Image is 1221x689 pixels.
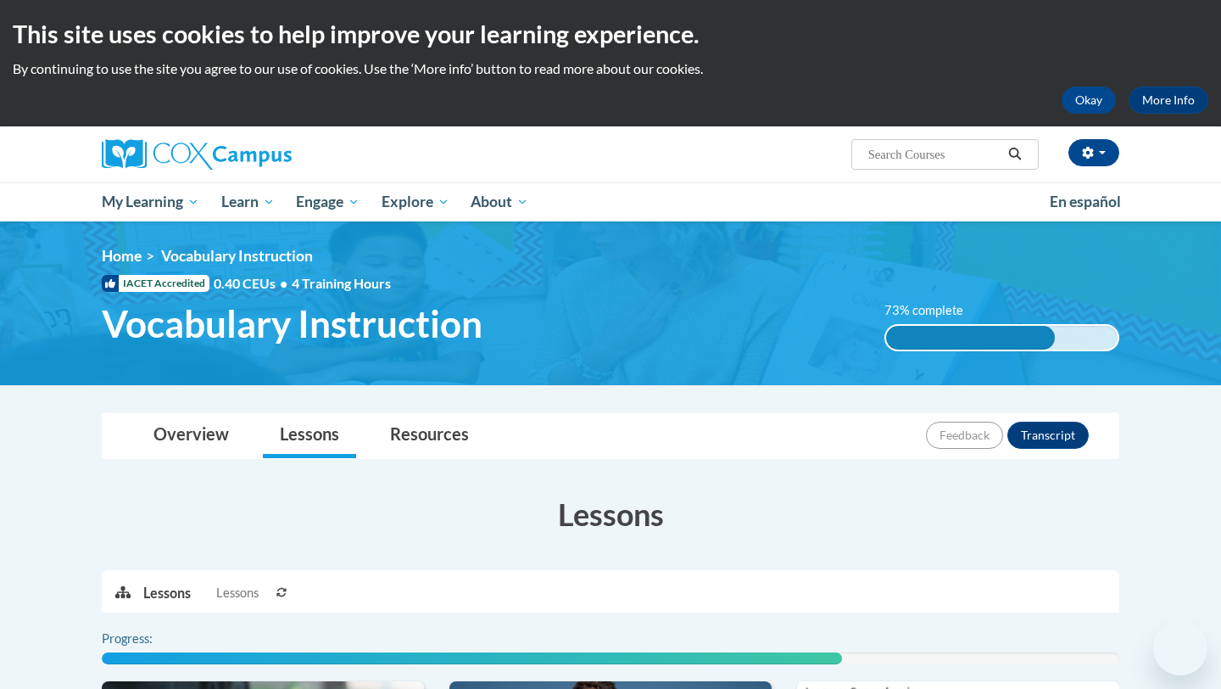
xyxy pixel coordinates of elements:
[382,192,449,212] span: Explore
[285,182,371,221] a: Engage
[886,326,1056,350] div: 73% complete
[884,301,982,320] label: 73% complete
[161,247,313,265] span: Vocabulary Instruction
[1153,621,1207,675] iframe: Button to launch messaging window
[867,144,1002,165] input: Search Courses
[102,247,142,265] a: Home
[296,192,360,212] span: Engage
[102,139,424,170] a: Cox Campus
[263,413,356,458] a: Lessons
[1062,87,1116,114] button: Okay
[1007,422,1089,449] button: Transcript
[143,584,191,602] p: Lessons
[102,630,199,648] label: Progress:
[280,275,287,291] span: •
[91,182,210,221] a: My Learning
[221,192,275,212] span: Learn
[1050,193,1121,210] span: En español
[1129,87,1208,114] a: More Info
[1039,184,1132,220] a: En español
[13,59,1208,78] p: By continuing to use the site you agree to our use of cookies. Use the ‘More info’ button to read...
[371,182,460,221] a: Explore
[13,17,1208,51] h2: This site uses cookies to help improve your learning experience.
[102,493,1119,535] h3: Lessons
[1002,144,1028,165] button: Search
[292,275,391,291] span: 4 Training Hours
[471,192,528,212] span: About
[1068,139,1119,166] button: Account Settings
[216,584,259,602] span: Lessons
[460,182,540,221] a: About
[214,274,292,293] span: 0.40 CEUs
[102,139,292,170] img: Cox Campus
[76,182,1145,221] div: Main menu
[102,301,482,346] span: Vocabulary Instruction
[102,192,199,212] span: My Learning
[102,275,209,292] span: IACET Accredited
[210,182,286,221] a: Learn
[926,422,1003,449] button: Feedback
[137,413,246,458] a: Overview
[373,413,486,458] a: Resources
